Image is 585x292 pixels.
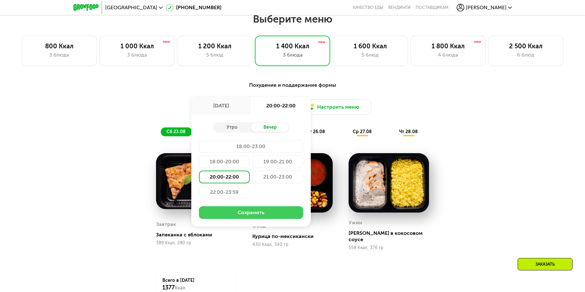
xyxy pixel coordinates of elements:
div: 1 000 Ккал [106,42,168,50]
div: Запеканка с яблоками [156,232,241,238]
div: 20:00-22:00 [251,97,311,115]
div: 19:00-21:00 [252,155,303,168]
div: 4 блюда [417,51,479,59]
div: 430 Ккал, 340 гр [252,242,333,247]
div: 18:00-20:00 [199,155,250,168]
a: [PHONE_NUMBER] [166,4,221,11]
div: Утро [213,123,251,132]
div: [PERSON_NAME] в кокосовом соусе [349,230,434,243]
div: 18:00-23:00 [199,140,303,153]
div: 22:00-23:59 [199,186,250,199]
div: 3 блюда [262,51,323,59]
span: ср 27.08 [353,129,372,134]
button: Сохранить [199,206,303,219]
span: Ккал [175,285,185,291]
div: 1 800 Ккал [417,42,479,50]
div: 800 Ккал [28,42,90,50]
div: 389 Ккал, 280 гр [156,241,236,246]
div: 1 200 Ккал [184,42,246,50]
div: Похудение и поддержание формы [105,81,481,89]
div: 5 блюд [339,51,401,59]
div: 558 Ккал, 376 гр [349,245,429,250]
div: поставщикам [416,5,448,10]
div: 3 блюда [28,51,90,59]
button: Настроить меню [295,99,371,115]
div: Курица по-мексикански [252,233,338,240]
div: 5 блюд [184,51,246,59]
div: Ужин [349,218,362,227]
h2: Выберите меню [20,13,565,25]
div: 2 500 Ккал [495,42,557,50]
div: 3 блюда [106,51,168,59]
div: 1 600 Ккал [339,42,401,50]
span: чт 28.08 [399,129,418,134]
div: Вечер [251,123,289,132]
span: [GEOGRAPHIC_DATA] [105,5,157,10]
div: 20:00-22:00 [199,171,250,183]
div: 21:00-23:00 [252,171,303,183]
span: вт 26.08 [307,129,325,134]
div: [DATE] [191,97,251,115]
span: сб 23.08 [167,129,186,134]
a: Качество еды [353,5,383,10]
div: Всего в [DATE] [162,277,230,291]
span: 1377 [162,284,175,291]
div: 1 400 Ккал [262,42,323,50]
div: Завтрак [156,220,176,229]
div: 6 блюд [495,51,557,59]
div: Заказать [518,258,573,270]
a: Вендинги [388,5,411,10]
span: [PERSON_NAME] [466,5,507,10]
